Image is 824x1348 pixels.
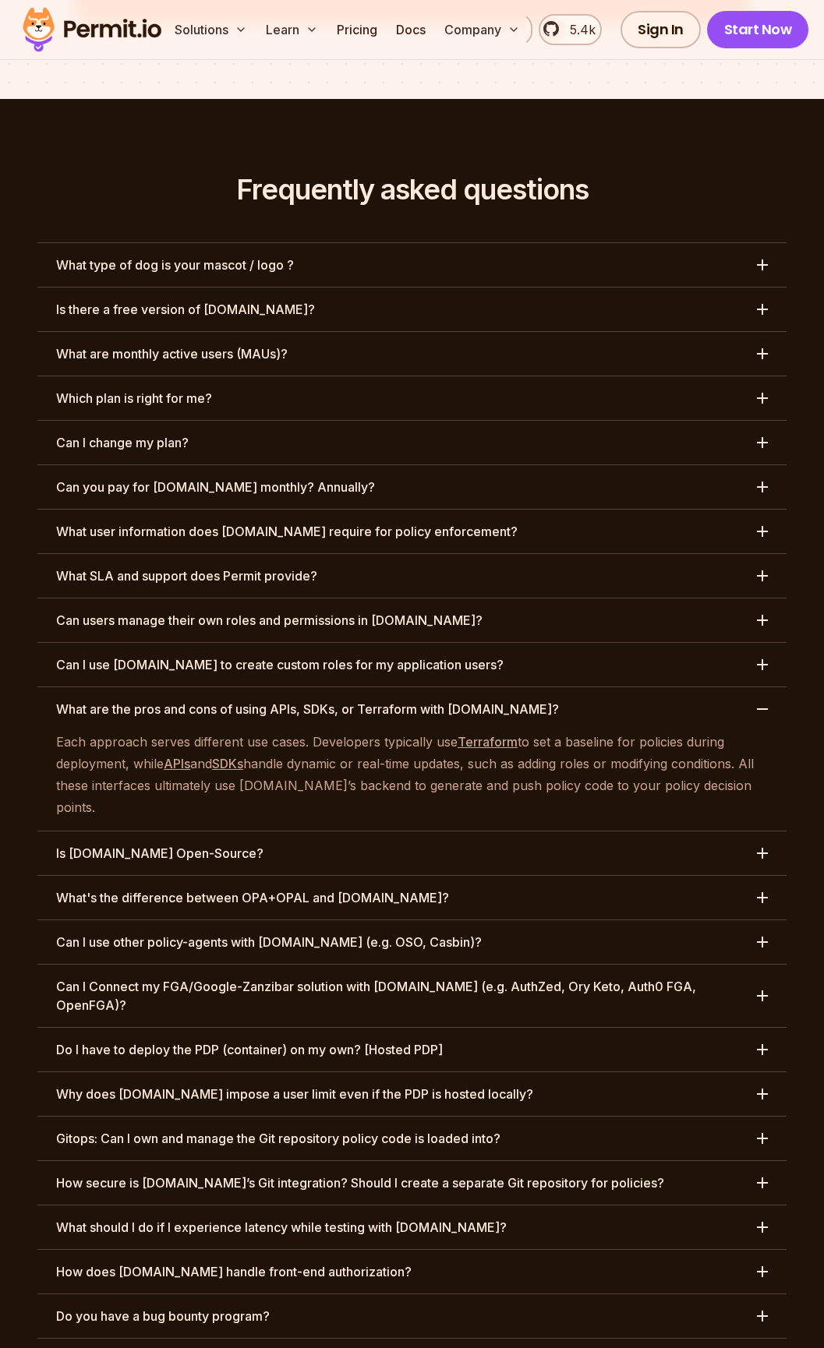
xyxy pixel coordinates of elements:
a: SDKs [212,756,243,771]
h3: What are the pros and cons of using APIs, SDKs, or Terraform with [DOMAIN_NAME]? [56,700,559,718]
button: What SLA and support does Permit provide? [37,554,787,598]
button: Solutions [168,14,253,45]
button: Do you have a bug bounty program? [37,1294,787,1338]
h3: Can I Connect my FGA/Google-Zanzibar solution with [DOMAIN_NAME] (e.g. AuthZed, Ory Keto, Auth0 F... [56,977,748,1015]
span: 5.4k [561,20,596,39]
button: Why does [DOMAIN_NAME] impose a user limit even if the PDP is hosted locally? [37,1072,787,1116]
a: Docs [390,14,432,45]
h3: Why does [DOMAIN_NAME] impose a user limit even if the PDP is hosted locally? [56,1085,533,1103]
button: Can I Connect my FGA/Google-Zanzibar solution with [DOMAIN_NAME] (e.g. AuthZed, Ory Keto, Auth0 F... [37,965,787,1027]
a: Start Now [707,11,809,48]
button: Do I have to deploy the PDP (container) on my own? [Hosted PDP] [37,1028,787,1071]
button: Can you pay for [DOMAIN_NAME] monthly? Annually? [37,465,787,509]
h3: Gitops: Can I own and manage the Git repository policy code is loaded into? [56,1129,500,1148]
button: How does [DOMAIN_NAME] handle front-end authorization? [37,1250,787,1293]
button: Which plan is right for me? [37,376,787,420]
h3: Is [DOMAIN_NAME] Open-Source? [56,844,263,863]
button: Is [DOMAIN_NAME] Open-Source? [37,831,787,875]
h3: What type of dog is your mascot / logo ? [56,256,294,274]
h3: Can users manage their own roles and permissions in [DOMAIN_NAME]? [56,611,483,630]
h3: What are monthly active users (MAUs)? [56,344,288,363]
a: APIs [164,756,190,771]
img: Permit logo [16,3,168,56]
div: What are the pros and cons of using APIs, SDKs, or Terraform with [DOMAIN_NAME]? [37,731,787,831]
a: 5.4k [539,14,602,45]
button: What are the pros and cons of using APIs, SDKs, or Terraform with [DOMAIN_NAME]? [37,687,787,731]
h3: Can I use other policy-agents with [DOMAIN_NAME] (e.g. OSO, Casbin)? [56,933,482,951]
button: Can I change my plan? [37,421,787,464]
h3: Which plan is right for me? [56,389,212,408]
button: What are monthly active users (MAUs)? [37,332,787,376]
a: Sign In [621,11,701,48]
h3: Do I have to deploy the PDP (container) on my own? [Hosted PDP] [56,1040,443,1059]
button: Gitops: Can I own and manage the Git repository policy code is loaded into? [37,1117,787,1160]
a: Terraform [458,734,518,750]
h3: Can I use [DOMAIN_NAME] to create custom roles for my application users? [56,655,504,674]
h3: Can you pay for [DOMAIN_NAME] monthly? Annually? [56,478,375,496]
a: Pricing [331,14,384,45]
h2: Frequently asked questions [37,174,787,205]
button: What type of dog is your mascot / logo ? [37,243,787,287]
button: Is there a free version of [DOMAIN_NAME]? [37,288,787,331]
p: Each approach serves different use cases. Developers typically use to set a baseline for policies... [56,731,768,818]
button: How secure is [DOMAIN_NAME]’s Git integration? Should I create a separate Git repository for poli... [37,1161,787,1205]
h3: Do you have a bug bounty program? [56,1307,270,1325]
h3: How secure is [DOMAIN_NAME]’s Git integration? Should I create a separate Git repository for poli... [56,1173,664,1192]
h3: How does [DOMAIN_NAME] handle front-end authorization? [56,1262,412,1281]
button: Can I use [DOMAIN_NAME] to create custom roles for my application users? [37,643,787,686]
h3: What should I do if I experience latency while testing with [DOMAIN_NAME]? [56,1218,507,1237]
button: What should I do if I experience latency while testing with [DOMAIN_NAME]? [37,1205,787,1249]
h3: What's the difference between OPA+OPAL and [DOMAIN_NAME]? [56,888,449,907]
h3: Is there a free version of [DOMAIN_NAME]? [56,300,315,319]
button: Can users manage their own roles and permissions in [DOMAIN_NAME]? [37,598,787,642]
h3: What SLA and support does Permit provide? [56,566,317,585]
h3: What user information does [DOMAIN_NAME] require for policy enforcement? [56,522,518,541]
h3: Can I change my plan? [56,433,189,452]
button: What user information does [DOMAIN_NAME] require for policy enforcement? [37,510,787,553]
button: Can I use other policy-agents with [DOMAIN_NAME] (e.g. OSO, Casbin)? [37,920,787,964]
button: Company [438,14,526,45]
button: Learn [260,14,324,45]
button: What's the difference between OPA+OPAL and [DOMAIN_NAME]? [37,876,787,919]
